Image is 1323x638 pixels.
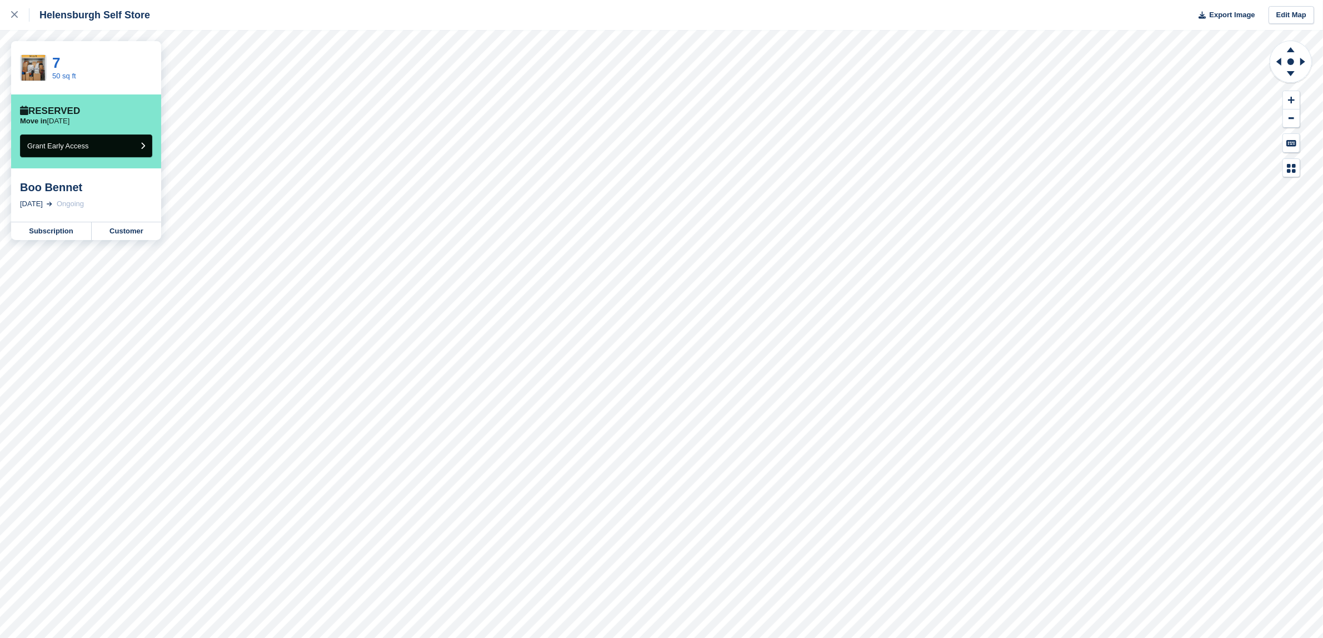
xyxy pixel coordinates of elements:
img: arrow-right-light-icn-cde0832a797a2874e46488d9cf13f60e5c3a73dbe684e267c42b8395dfbc2abf.svg [47,202,52,206]
span: Export Image [1209,9,1255,21]
span: Grant Early Access [27,142,89,150]
a: 50 sq ft [52,72,76,80]
div: Helensburgh Self Store [29,8,150,22]
button: Export Image [1192,6,1255,24]
a: 7 [52,54,60,71]
button: Map Legend [1283,159,1300,177]
button: Grant Early Access [20,134,152,157]
div: [DATE] [20,198,43,210]
div: Ongoing [57,198,84,210]
button: Zoom In [1283,91,1300,109]
button: Zoom Out [1283,109,1300,128]
a: Subscription [11,222,92,240]
span: Move in [20,117,47,125]
img: Gemini_Generated_Image_lafbzhlafbzhlafb.jpeg [21,55,46,81]
button: Keyboard Shortcuts [1283,134,1300,152]
a: Edit Map [1269,6,1314,24]
div: Boo Bennet [20,181,152,194]
div: Reserved [20,106,80,117]
p: [DATE] [20,117,69,126]
a: Customer [92,222,161,240]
